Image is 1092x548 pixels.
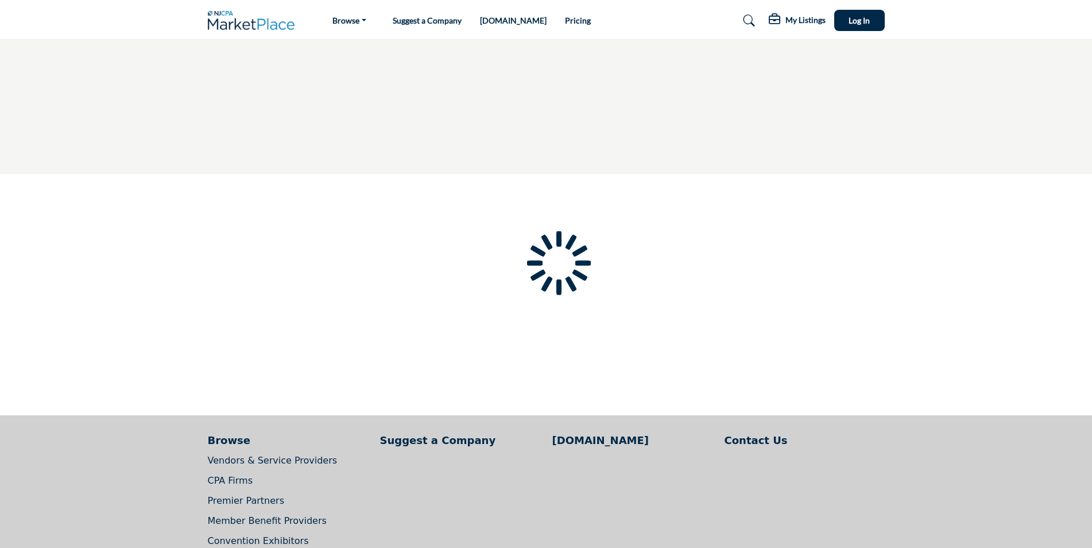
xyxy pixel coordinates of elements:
[208,11,301,30] img: Site Logo
[208,515,327,526] a: Member Benefit Providers
[324,13,374,29] a: Browse
[380,433,540,448] a: Suggest a Company
[769,14,826,28] div: My Listings
[785,15,826,25] h5: My Listings
[208,535,309,546] a: Convention Exhibitors
[393,16,462,25] a: Suggest a Company
[208,455,338,466] a: Vendors & Service Providers
[834,10,885,31] button: Log In
[480,16,547,25] a: [DOMAIN_NAME]
[732,11,762,30] a: Search
[208,475,253,486] a: CPA Firms
[565,16,591,25] a: Pricing
[208,433,368,448] a: Browse
[849,16,870,25] span: Log In
[208,495,284,506] a: Premier Partners
[725,433,885,448] a: Contact Us
[552,433,712,448] a: [DOMAIN_NAME]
